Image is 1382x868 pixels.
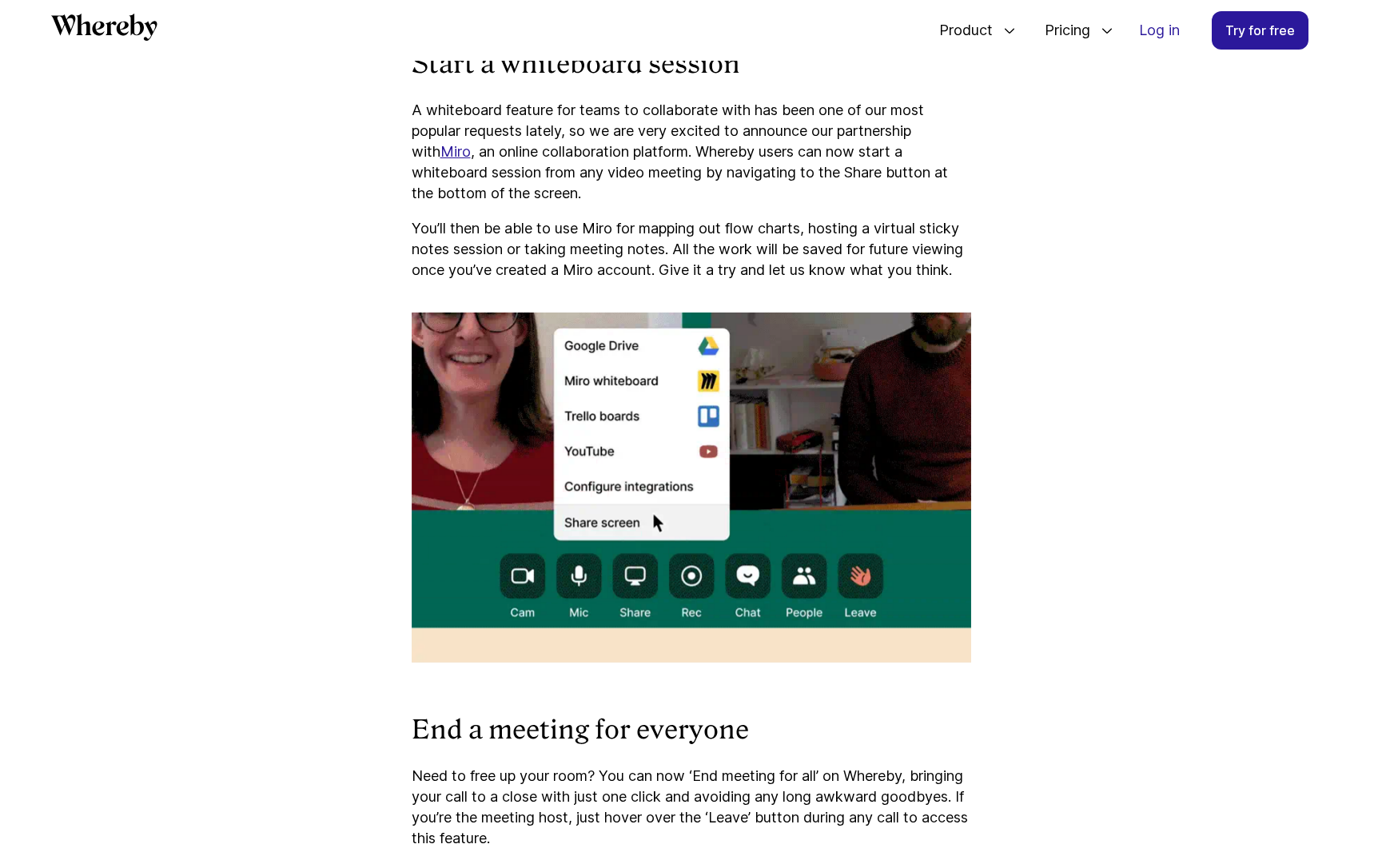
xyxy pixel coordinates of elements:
[412,100,971,204] p: A whiteboard feature for teams to collaborate with has been one of our most popular requests late...
[1029,4,1094,57] span: Pricing
[51,14,157,41] svg: Whereby
[412,48,971,82] h3: Start a whiteboard session
[923,4,997,57] span: Product
[412,714,971,747] h3: End a meeting for everyone
[51,14,157,46] a: Whereby
[1212,11,1308,50] a: Try for free
[440,143,471,160] a: Miro
[412,766,971,849] p: Need to free up your room? You can now ‘End meeting for all’ on Whereby, bringing your call to a ...
[1126,12,1193,49] a: Log in
[412,218,971,281] p: You’ll then be able to use Miro for mapping out flow charts, hosting a virtual sticky notes sessi...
